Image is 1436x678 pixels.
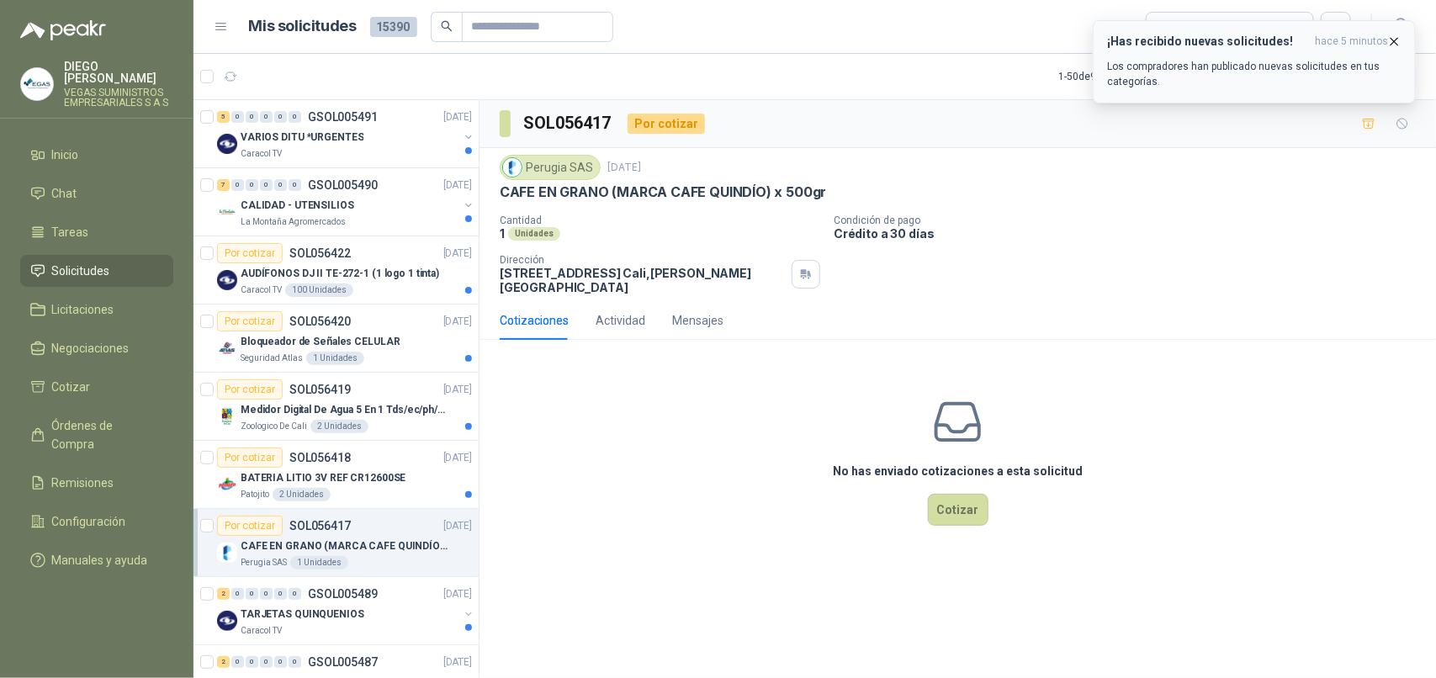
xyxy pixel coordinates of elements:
[246,656,258,668] div: 0
[217,243,283,263] div: Por cotizar
[241,538,450,554] p: CAFE EN GRANO (MARCA CAFE QUINDÍO) x 500gr
[274,588,287,600] div: 0
[928,494,988,526] button: Cotizar
[52,551,148,569] span: Manuales y ayuda
[503,158,522,177] img: Company Logo
[217,543,237,563] img: Company Logo
[289,315,351,327] p: SOL056420
[217,111,230,123] div: 5
[217,448,283,468] div: Por cotizar
[1157,18,1192,36] div: Todas
[441,20,453,32] span: search
[443,450,472,466] p: [DATE]
[20,544,173,576] a: Manuales y ayuda
[241,147,282,161] p: Caracol TV
[64,87,173,108] p: VEGAS SUMINISTROS EMPRESARIALES S A S
[308,179,378,191] p: GSOL005490
[596,311,645,330] div: Actividad
[217,175,475,229] a: 7 0 0 0 0 0 GSOL005490[DATE] Company LogoCALIDAD - UTENSILIOSLa Montaña Agromercados
[274,179,287,191] div: 0
[241,283,282,297] p: Caracol TV
[217,379,283,400] div: Por cotizar
[289,179,301,191] div: 0
[20,216,173,248] a: Tareas
[217,179,230,191] div: 7
[241,624,282,638] p: Caracol TV
[241,402,450,418] p: Medidor Digital De Agua 5 En 1 Tds/ec/ph/salinidad/temperatu
[443,246,472,262] p: [DATE]
[217,611,237,631] img: Company Logo
[260,179,273,191] div: 0
[260,656,273,668] div: 0
[443,177,472,193] p: [DATE]
[308,588,378,600] p: GSOL005489
[241,130,363,146] p: VARIOS DITU *URGENTES
[500,155,601,180] div: Perugia SAS
[193,305,479,373] a: Por cotizarSOL056420[DATE] Company LogoBloqueador de Señales CELULARSeguridad Atlas1 Unidades
[20,294,173,326] a: Licitaciones
[193,509,479,577] a: Por cotizarSOL056417[DATE] Company LogoCAFE EN GRANO (MARCA CAFE QUINDÍO) x 500grPerugia SAS1 Uni...
[241,266,439,282] p: AUDÍFONOS DJ II TE-272-1 (1 logo 1 tinta)
[20,410,173,460] a: Órdenes de Compra
[628,114,705,134] div: Por cotizar
[231,111,244,123] div: 0
[834,226,1429,241] p: Crédito a 30 días
[52,262,110,280] span: Solicitudes
[52,378,91,396] span: Cotizar
[217,584,475,638] a: 2 0 0 0 0 0 GSOL005489[DATE] Company LogoTARJETAS QUINQUENIOSCaracol TV
[500,226,505,241] p: 1
[193,236,479,305] a: Por cotizarSOL056422[DATE] Company LogoAUDÍFONOS DJ II TE-272-1 (1 logo 1 tinta)Caracol TV100 Uni...
[370,17,417,37] span: 15390
[52,512,126,531] span: Configuración
[500,254,785,266] p: Dirección
[500,215,820,226] p: Cantidad
[20,177,173,209] a: Chat
[20,255,173,287] a: Solicitudes
[289,384,351,395] p: SOL056419
[834,215,1429,226] p: Condición de pago
[1107,59,1402,89] p: Los compradores han publicado nuevas solicitudes en tus categorías.
[231,656,244,668] div: 0
[52,184,77,203] span: Chat
[443,586,472,602] p: [DATE]
[289,247,351,259] p: SOL056422
[274,656,287,668] div: 0
[217,588,230,600] div: 2
[193,373,479,441] a: Por cotizarSOL056419[DATE] Company LogoMedidor Digital De Agua 5 En 1 Tds/ec/ph/salinidad/tempera...
[21,68,53,100] img: Company Logo
[310,420,368,433] div: 2 Unidades
[20,20,106,40] img: Logo peakr
[289,656,301,668] div: 0
[217,107,475,161] a: 5 0 0 0 0 0 GSOL005491[DATE] Company LogoVARIOS DITU *URGENTESCaracol TV
[217,516,283,536] div: Por cotizar
[241,488,269,501] p: Patojito
[249,14,357,39] h1: Mis solicitudes
[52,416,157,453] span: Órdenes de Compra
[443,382,472,398] p: [DATE]
[308,656,378,668] p: GSOL005487
[833,462,1083,480] h3: No has enviado cotizaciones a esta solicitud
[1058,63,1168,90] div: 1 - 50 de 9315
[52,474,114,492] span: Remisiones
[241,215,346,229] p: La Montaña Agromercados
[52,339,130,358] span: Negociaciones
[500,266,785,294] p: [STREET_ADDRESS] Cali , [PERSON_NAME][GEOGRAPHIC_DATA]
[217,338,237,358] img: Company Logo
[20,139,173,171] a: Inicio
[217,406,237,426] img: Company Logo
[607,160,641,176] p: [DATE]
[524,110,614,136] h3: SOL056417
[289,588,301,600] div: 0
[308,111,378,123] p: GSOL005491
[500,311,569,330] div: Cotizaciones
[241,352,303,365] p: Seguridad Atlas
[246,179,258,191] div: 0
[20,332,173,364] a: Negociaciones
[290,556,348,569] div: 1 Unidades
[217,311,283,331] div: Por cotizar
[246,588,258,600] div: 0
[193,441,479,509] a: Por cotizarSOL056418[DATE] Company LogoBATERIA LITIO 3V REF CR12600SEPatojito2 Unidades
[20,506,173,538] a: Configuración
[217,134,237,154] img: Company Logo
[217,202,237,222] img: Company Logo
